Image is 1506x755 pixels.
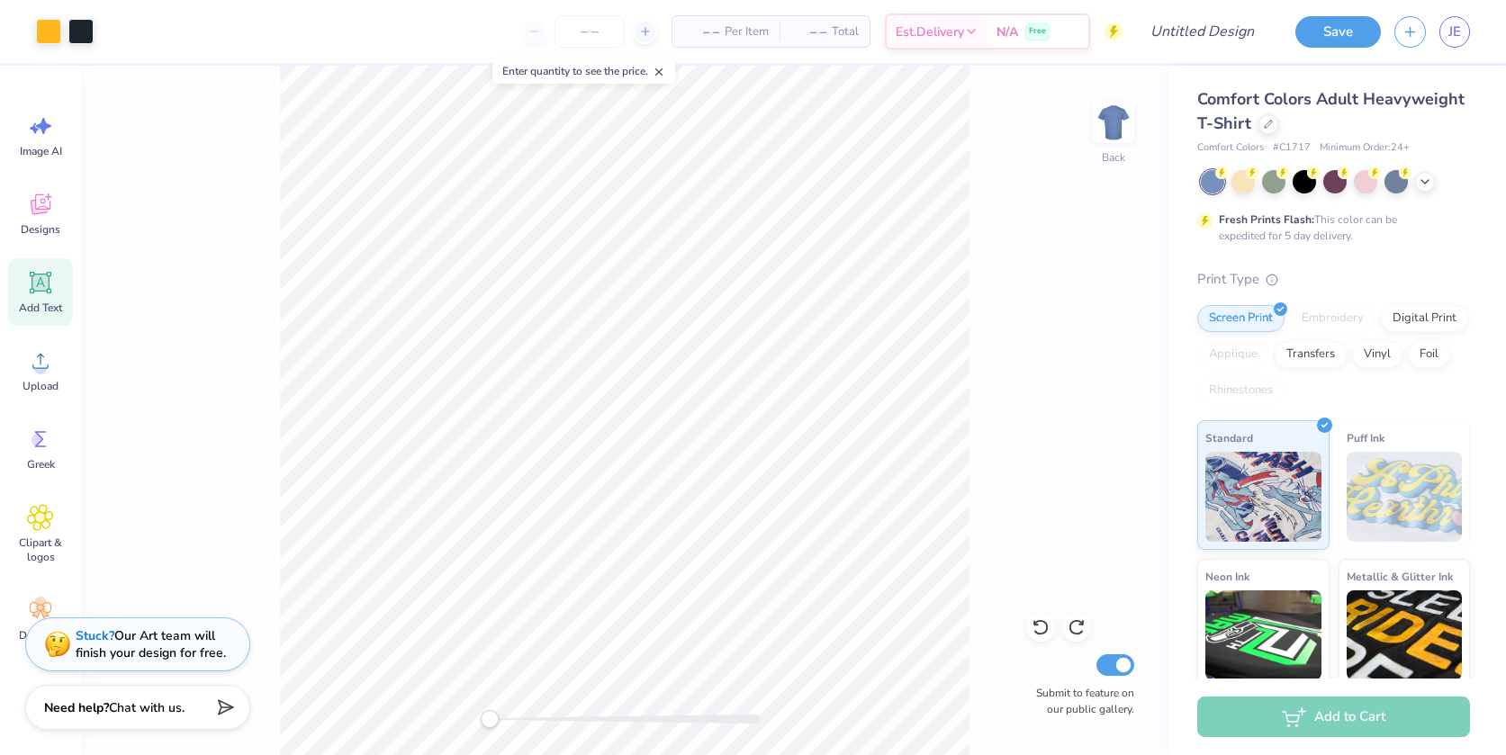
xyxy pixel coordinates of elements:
span: Est. Delivery [896,22,964,41]
div: Applique [1197,341,1269,368]
div: Digital Print [1381,305,1468,332]
div: Enter quantity to see the price. [492,58,675,84]
span: – – [683,22,719,41]
strong: Fresh Prints Flash: [1219,212,1314,227]
span: Metallic & Glitter Ink [1347,567,1453,586]
div: Transfers [1275,341,1347,368]
div: Accessibility label [481,710,499,728]
img: Back [1096,104,1132,140]
span: Comfort Colors Adult Heavyweight T-Shirt [1197,88,1465,134]
span: JE [1448,22,1461,42]
span: Designs [21,222,60,237]
span: Puff Ink [1347,428,1384,447]
div: This color can be expedited for 5 day delivery. [1219,211,1440,244]
span: N/A [996,22,1018,41]
span: Minimum Order: 24 + [1320,140,1410,156]
div: Screen Print [1197,305,1285,332]
input: Untitled Design [1136,13,1268,49]
img: Standard [1205,452,1321,542]
span: Decorate [19,628,62,643]
img: Neon Ink [1205,590,1321,680]
div: Rhinestones [1197,377,1285,404]
div: Print Type [1197,269,1470,290]
span: # C1717 [1273,140,1311,156]
strong: Stuck? [76,627,114,644]
span: Neon Ink [1205,567,1249,586]
span: Free [1029,25,1046,38]
span: Clipart & logos [11,535,70,564]
div: Foil [1408,341,1450,368]
span: Greek [27,457,55,472]
label: Submit to feature on our public gallery. [1026,685,1134,717]
span: Comfort Colors [1197,140,1264,156]
span: Standard [1205,428,1253,447]
span: Per Item [725,22,769,41]
div: Embroidery [1290,305,1375,332]
span: Upload [23,379,59,393]
a: JE [1439,16,1470,48]
span: Total [832,22,859,41]
strong: Need help? [44,699,109,716]
img: Metallic & Glitter Ink [1347,590,1463,680]
img: Puff Ink [1347,452,1463,542]
span: Image AI [20,144,62,158]
button: Save [1295,16,1381,48]
span: Chat with us. [109,699,185,716]
div: Vinyl [1352,341,1402,368]
span: Add Text [19,301,62,315]
input: – – [555,15,625,48]
span: – – [790,22,826,41]
div: Back [1102,149,1125,166]
div: Our Art team will finish your design for free. [76,627,226,661]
